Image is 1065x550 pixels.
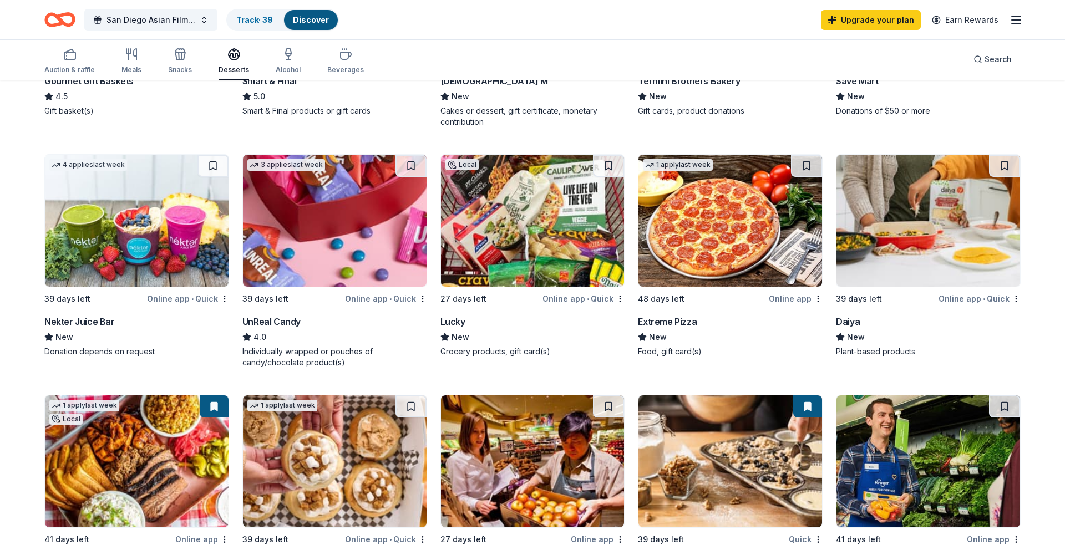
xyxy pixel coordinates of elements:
[327,65,364,74] div: Beverages
[247,159,325,171] div: 3 applies last week
[243,395,427,527] img: Image for Cinnaholic
[440,74,548,88] div: [DEMOGRAPHIC_DATA] M
[175,532,229,546] div: Online app
[836,533,881,546] div: 41 days left
[441,395,625,527] img: Image for Safeway
[242,154,427,368] a: Image for UnReal Candy3 applieslast week39 days leftOnline app•QuickUnReal Candy4.0Individually w...
[55,330,73,344] span: New
[571,532,625,546] div: Online app
[45,155,229,287] img: Image for Nekter Juice Bar
[242,346,427,368] div: Individually wrapped or pouches of candy/chocolate product(s)
[638,292,684,305] div: 48 days left
[441,155,625,287] img: Image for Lucky
[939,292,1021,305] div: Online app Quick
[44,533,89,546] div: 41 days left
[638,395,822,527] img: Image for Mimi's Cafe
[638,315,697,328] div: Extreme Pizza
[638,74,740,88] div: Termini Brothers Bakery
[242,533,288,546] div: 39 days left
[769,292,823,305] div: Online app
[983,294,985,303] span: •
[345,292,427,305] div: Online app Quick
[440,533,486,546] div: 27 days left
[587,294,589,303] span: •
[440,315,465,328] div: Lucky
[847,330,865,344] span: New
[219,43,249,80] button: Desserts
[836,154,1021,357] a: Image for Daiya39 days leftOnline app•QuickDaiyaNewPlant-based products
[836,74,878,88] div: Save Mart
[44,43,95,80] button: Auction & raffle
[821,10,921,30] a: Upgrade your plan
[638,155,822,287] img: Image for Extreme Pizza
[44,154,229,357] a: Image for Nekter Juice Bar4 applieslast week39 days leftOnline app•QuickNekter Juice BarNewDonati...
[440,154,625,357] a: Image for LuckyLocal27 days leftOnline app•QuickLuckyNewGrocery products, gift card(s)
[836,155,1020,287] img: Image for Daiya
[49,414,83,425] div: Local
[242,315,301,328] div: UnReal Candy
[168,65,192,74] div: Snacks
[452,90,469,103] span: New
[638,346,823,357] div: Food, gift card(s)
[836,105,1021,116] div: Donations of $50 or more
[643,159,713,171] div: 1 apply last week
[247,400,317,411] div: 1 apply last week
[836,315,860,328] div: Daiya
[649,330,667,344] span: New
[836,292,882,305] div: 39 days left
[84,9,217,31] button: San Diego Asian Film Festival (SDAFF)
[638,533,684,546] div: 39 days left
[440,105,625,128] div: Cakes or dessert, gift certificate, monetary contribution
[649,90,667,103] span: New
[226,9,339,31] button: Track· 39Discover
[253,330,266,344] span: 4.0
[44,292,90,305] div: 39 days left
[49,400,119,411] div: 1 apply last week
[242,74,297,88] div: Smart & Final
[236,15,273,24] a: Track· 39
[542,292,625,305] div: Online app Quick
[44,105,229,116] div: Gift basket(s)
[121,65,141,74] div: Meals
[293,15,329,24] a: Discover
[219,65,249,74] div: Desserts
[45,395,229,527] img: Image for Cohn Restaurant Group
[789,532,823,546] div: Quick
[836,395,1020,527] img: Image for Kroger
[253,90,265,103] span: 5.0
[44,74,134,88] div: Gourmet Gift Baskets
[168,43,192,80] button: Snacks
[965,48,1021,70] button: Search
[276,43,301,80] button: Alcohol
[389,294,392,303] span: •
[440,292,486,305] div: 27 days left
[243,155,427,287] img: Image for UnReal Candy
[638,154,823,357] a: Image for Extreme Pizza1 applylast week48 days leftOnline appExtreme PizzaNewFood, gift card(s)
[452,330,469,344] span: New
[55,90,68,103] span: 4.5
[847,90,865,103] span: New
[106,13,195,27] span: San Diego Asian Film Festival (SDAFF)
[44,346,229,357] div: Donation depends on request
[147,292,229,305] div: Online app Quick
[191,294,194,303] span: •
[836,346,1021,357] div: Plant-based products
[242,292,288,305] div: 39 days left
[276,65,301,74] div: Alcohol
[638,105,823,116] div: Gift cards, product donations
[242,105,427,116] div: Smart & Final products or gift cards
[967,532,1021,546] div: Online app
[327,43,364,80] button: Beverages
[345,532,427,546] div: Online app Quick
[925,10,1005,30] a: Earn Rewards
[49,159,127,171] div: 4 applies last week
[985,53,1012,66] span: Search
[44,7,75,33] a: Home
[389,535,392,544] span: •
[121,43,141,80] button: Meals
[445,159,479,170] div: Local
[44,65,95,74] div: Auction & raffle
[44,315,115,328] div: Nekter Juice Bar
[440,346,625,357] div: Grocery products, gift card(s)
